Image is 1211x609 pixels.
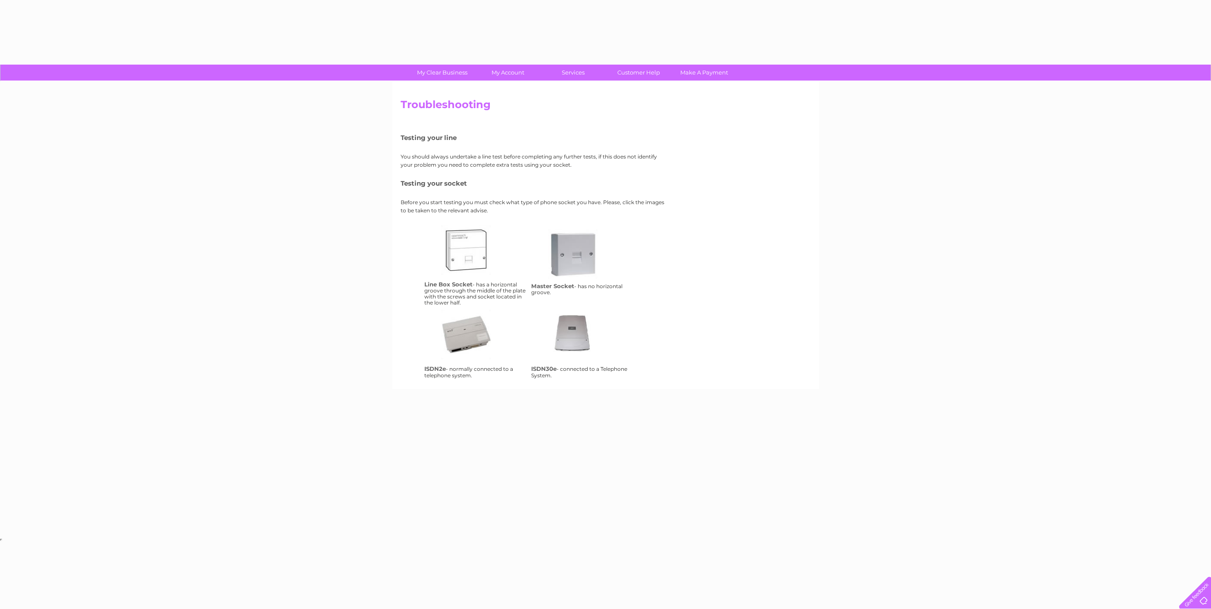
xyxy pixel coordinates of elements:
a: Services [538,65,609,81]
h2: Troubleshooting [401,99,811,115]
td: - has a horizontal groove through the middle of the plate with the screws and socket located in t... [422,223,529,308]
a: isdn2e [441,310,510,379]
a: lbs [441,225,510,294]
h4: Master Socket [531,283,574,289]
p: Before you start testing you must check what type of phone socket you have. Please, click the ima... [401,198,668,214]
h4: ISDN2e [424,365,446,372]
h4: Line Box Socket [424,281,473,288]
a: Make A Payment [669,65,740,81]
h5: Testing your socket [401,180,668,187]
a: My Clear Business [407,65,478,81]
td: - connected to a Telephone System. [529,308,636,380]
p: You should always undertake a line test before completing any further tests, if this does not ide... [401,152,668,169]
td: - normally connected to a telephone system. [422,308,529,380]
h4: ISDN30e [531,365,557,372]
a: Customer Help [603,65,674,81]
a: ms [548,229,617,298]
h5: Testing your line [401,134,668,141]
td: - has no horizontal groove. [529,223,636,308]
a: isdn30e [548,310,617,379]
a: My Account [472,65,543,81]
